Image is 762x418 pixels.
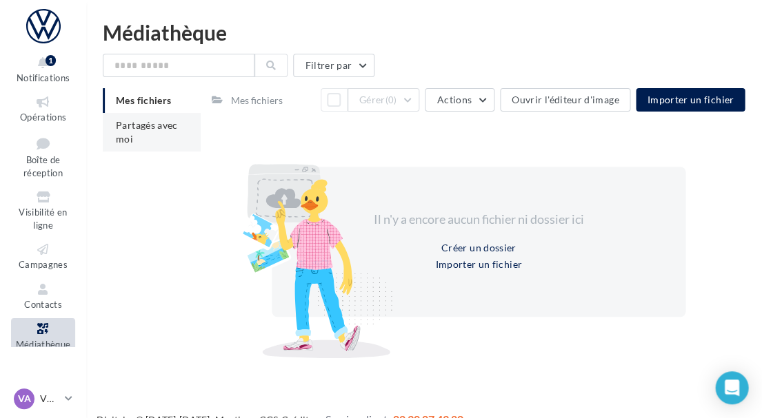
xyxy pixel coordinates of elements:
span: Opérations [20,112,66,123]
button: Actions [425,88,494,112]
span: Visibilité en ligne [19,207,67,231]
button: Créer un dossier [436,240,522,256]
a: Médiathèque [11,318,75,352]
span: VA [18,392,31,406]
a: Visibilité en ligne [11,187,75,233]
span: Il n'y a encore aucun fichier ni dossier ici [374,211,584,227]
a: VA VW [GEOGRAPHIC_DATA] [11,386,75,412]
a: Campagnes [11,239,75,273]
button: Importer un fichier [636,88,745,112]
span: (0) [385,94,397,105]
span: Mes fichiers [116,94,171,106]
button: Filtrer par [293,54,374,77]
button: Importer un fichier [430,256,528,273]
p: VW [GEOGRAPHIC_DATA] [40,392,59,406]
span: Médiathèque [16,338,71,349]
span: Contacts [24,299,62,310]
a: Contacts [11,279,75,313]
button: Ouvrir l'éditeur d'image [500,88,630,112]
span: Actions [437,94,471,105]
button: Notifications 1 [11,52,75,86]
span: Partagés avec moi [116,119,178,145]
div: Médiathèque [103,22,745,43]
span: Importer un fichier [647,94,734,105]
button: Gérer(0) [348,88,420,112]
div: Open Intercom Messenger [715,371,748,404]
a: Boîte de réception [11,132,75,182]
span: Campagnes [19,259,68,270]
a: Opérations [11,92,75,125]
span: Boîte de réception [23,154,63,178]
div: 1 [46,55,56,66]
div: Mes fichiers [231,94,283,107]
span: Notifications [17,72,70,83]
